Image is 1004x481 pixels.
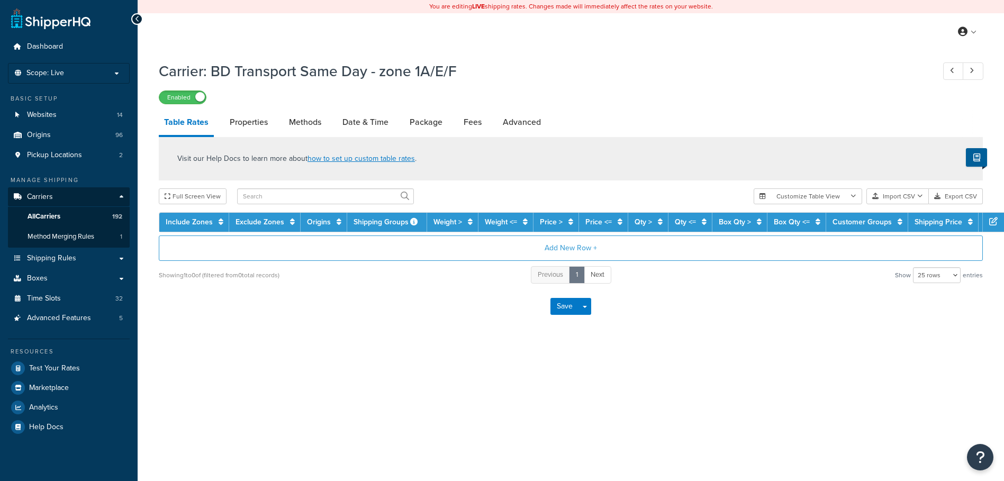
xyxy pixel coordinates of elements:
[237,188,414,204] input: Search
[8,187,130,248] li: Carriers
[28,232,94,241] span: Method Merging Rules
[177,153,417,165] p: Visit our Help Docs to learn more about .
[159,188,227,204] button: Full Screen View
[943,62,964,80] a: Previous Record
[27,111,57,120] span: Websites
[27,274,48,283] span: Boxes
[28,212,60,221] span: All Carriers
[307,216,331,228] a: Origins
[8,359,130,378] a: Test Your Rates
[485,216,517,228] a: Weight <=
[550,298,579,315] button: Save
[591,269,604,279] span: Next
[159,61,924,81] h1: Carrier: BD Transport Same Day - zone 1A/E/F
[8,269,130,288] a: Boxes
[8,249,130,268] a: Shipping Rules
[29,364,80,373] span: Test Your Rates
[833,216,892,228] a: Customer Groups
[8,125,130,145] a: Origins96
[112,212,122,221] span: 192
[159,91,206,104] label: Enabled
[584,266,611,284] a: Next
[498,110,546,135] a: Advanced
[895,268,911,283] span: Show
[8,418,130,437] a: Help Docs
[8,187,130,207] a: Carriers
[29,384,69,393] span: Marketplace
[159,235,983,261] button: Add New Row +
[754,188,862,204] button: Customize Table View
[433,216,462,228] a: Weight >
[8,37,130,57] a: Dashboard
[540,216,563,228] a: Price >
[8,207,130,226] a: AllCarriers192
[8,125,130,145] li: Origins
[8,105,130,125] a: Websites14
[115,131,123,140] span: 96
[472,2,485,11] b: LIVE
[27,254,76,263] span: Shipping Rules
[966,148,987,167] button: Show Help Docs
[27,42,63,51] span: Dashboard
[236,216,284,228] a: Exclude Zones
[27,193,53,202] span: Carriers
[675,216,696,228] a: Qty <=
[8,308,130,328] li: Advanced Features
[929,188,983,204] button: Export CSV
[8,176,130,185] div: Manage Shipping
[8,347,130,356] div: Resources
[27,151,82,160] span: Pickup Locations
[8,289,130,308] li: Time Slots
[159,268,279,283] div: Showing 1 to 0 of (filtered from 0 total records)
[8,227,130,247] a: Method Merging Rules1
[307,153,415,164] a: how to set up custom table rates
[120,232,122,241] span: 1
[26,69,64,78] span: Scope: Live
[967,444,993,470] button: Open Resource Center
[284,110,327,135] a: Methods
[29,423,64,432] span: Help Docs
[159,110,214,137] a: Table Rates
[8,227,130,247] li: Method Merging Rules
[915,216,962,228] a: Shipping Price
[8,94,130,103] div: Basic Setup
[119,314,123,323] span: 5
[29,403,58,412] span: Analytics
[117,111,123,120] span: 14
[8,378,130,397] a: Marketplace
[8,105,130,125] li: Websites
[585,216,612,228] a: Price <=
[347,213,427,232] th: Shipping Groups
[569,266,585,284] a: 1
[337,110,394,135] a: Date & Time
[531,266,570,284] a: Previous
[963,268,983,283] span: entries
[27,314,91,323] span: Advanced Features
[719,216,751,228] a: Box Qty >
[115,294,123,303] span: 32
[8,289,130,308] a: Time Slots32
[866,188,929,204] button: Import CSV
[119,151,123,160] span: 2
[27,294,61,303] span: Time Slots
[8,146,130,165] li: Pickup Locations
[404,110,448,135] a: Package
[224,110,273,135] a: Properties
[8,398,130,417] a: Analytics
[8,146,130,165] a: Pickup Locations2
[27,131,51,140] span: Origins
[963,62,983,80] a: Next Record
[635,216,652,228] a: Qty >
[166,216,213,228] a: Include Zones
[458,110,487,135] a: Fees
[538,269,563,279] span: Previous
[8,308,130,328] a: Advanced Features5
[774,216,810,228] a: Box Qty <=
